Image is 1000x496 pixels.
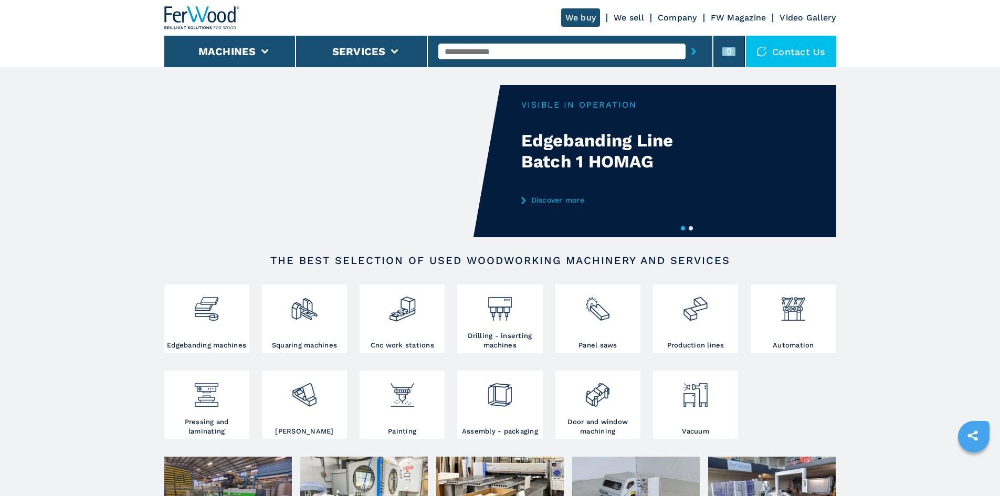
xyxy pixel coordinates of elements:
h3: Edgebanding machines [167,341,246,350]
a: Panel saws [555,284,640,353]
button: submit-button [686,39,702,64]
a: Painting [360,371,445,439]
a: Cnc work stations [360,284,445,353]
a: Video Gallery [780,13,836,23]
button: 1 [681,226,685,230]
h3: Door and window machining [558,417,638,436]
a: We sell [614,13,644,23]
h3: Cnc work stations [371,341,434,350]
a: [PERSON_NAME] [262,371,347,439]
img: lavorazione_porte_finestre_2.png [584,373,612,409]
h3: Painting [388,427,416,436]
h3: Pressing and laminating [167,417,247,436]
a: Pressing and laminating [164,371,249,439]
button: Machines [198,45,256,58]
h3: Production lines [667,341,724,350]
video: Your browser does not support the video tag. [164,85,500,237]
img: Contact us [756,46,767,57]
h3: Automation [773,341,814,350]
h3: [PERSON_NAME] [275,427,333,436]
img: montaggio_imballaggio_2.png [486,373,514,409]
img: levigatrici_2.png [290,373,318,409]
a: Door and window machining [555,371,640,439]
h3: Vacuum [682,427,709,436]
a: Production lines [653,284,738,353]
button: Services [332,45,386,58]
img: sezionatrici_2.png [584,287,612,323]
img: verniciatura_1.png [388,373,416,409]
img: squadratrici_2.png [290,287,318,323]
img: Ferwood [164,6,240,29]
img: foratrici_inseritrici_2.png [486,287,514,323]
img: pressa-strettoia.png [193,373,220,409]
h3: Squaring machines [272,341,337,350]
h3: Assembly - packaging [462,427,538,436]
a: Automation [751,284,836,353]
h3: Panel saws [578,341,617,350]
a: Company [658,13,697,23]
h2: The best selection of used woodworking machinery and services [198,254,803,267]
h3: Drilling - inserting machines [460,331,540,350]
img: aspirazione_1.png [681,373,709,409]
button: 2 [689,226,693,230]
a: Drilling - inserting machines [457,284,542,353]
a: Discover more [521,196,727,204]
img: linee_di_produzione_2.png [681,287,709,323]
a: Squaring machines [262,284,347,353]
a: FW Magazine [711,13,766,23]
a: Vacuum [653,371,738,439]
a: Assembly - packaging [457,371,542,439]
div: Contact us [746,36,836,67]
a: sharethis [960,423,986,449]
a: Edgebanding machines [164,284,249,353]
img: centro_di_lavoro_cnc_2.png [388,287,416,323]
img: automazione.png [780,287,807,323]
a: We buy [561,8,601,27]
img: bordatrici_1.png [193,287,220,323]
